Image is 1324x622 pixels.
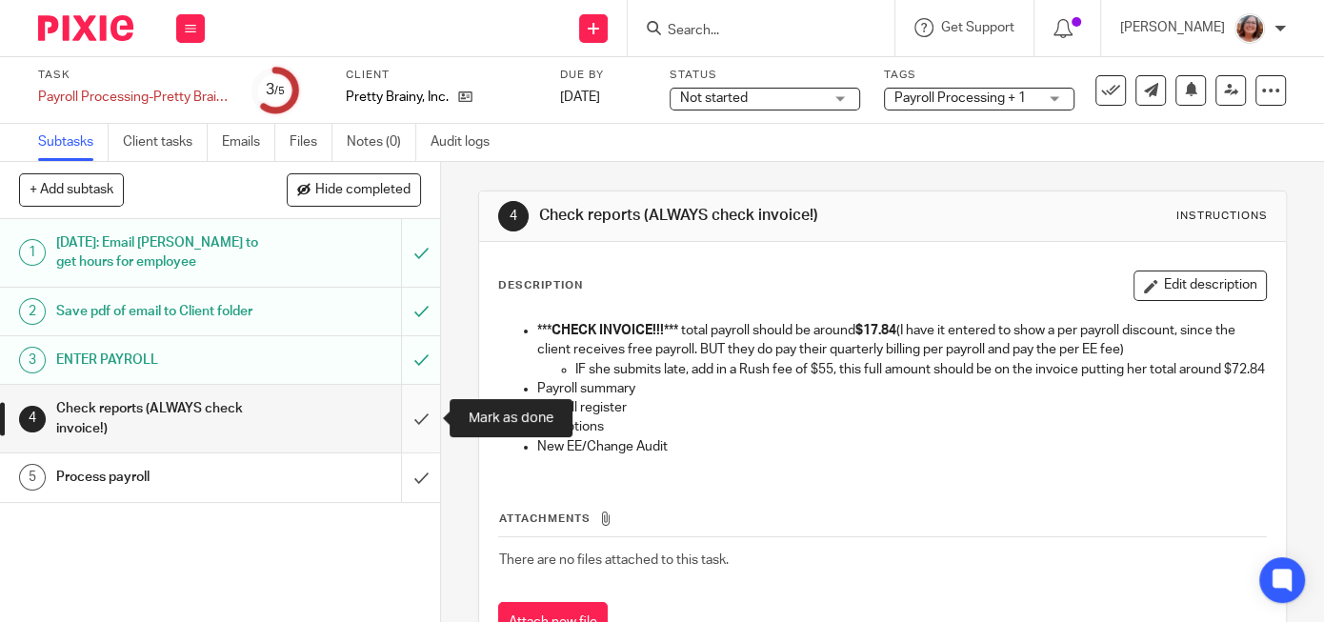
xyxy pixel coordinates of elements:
a: Client tasks [123,124,208,161]
button: Edit description [1133,271,1267,301]
img: LB%20Reg%20Headshot%208-2-23.jpg [1234,13,1265,44]
div: Payroll Processing-Pretty Brainy [38,88,229,107]
div: 3 [19,347,46,373]
span: There are no files attached to this task. [499,553,729,567]
button: Hide completed [287,173,421,206]
div: 5 [19,464,46,491]
a: Emails [222,124,275,161]
span: Hide completed [315,183,411,198]
span: [DATE] [560,90,600,104]
a: Audit logs [431,124,504,161]
span: Attachments [499,513,591,524]
label: Tags [884,68,1074,83]
span: Payroll Processing + 1 [894,91,1026,105]
p: Pretty Brainy, Inc. [346,88,449,107]
input: Search [666,23,837,40]
button: + Add subtask [19,173,124,206]
div: 2 [19,298,46,325]
img: Pixie [38,15,133,41]
small: /5 [274,86,285,96]
h1: Process payroll [56,463,273,492]
h1: [DATE]: Email [PERSON_NAME] to get hours for employee [56,229,273,277]
a: Notes (0) [347,124,416,161]
strong: CHECK INVOICE!!! [552,324,664,337]
label: Client [346,68,536,83]
p: [PERSON_NAME] [1120,18,1225,37]
span: Not started [680,91,748,105]
p: Payroll summary [537,379,1266,398]
label: Due by [560,68,646,83]
h1: Check reports (ALWAYS check invoice!) [539,206,924,226]
div: 1 [19,239,46,266]
span: Get Support [941,21,1014,34]
div: 4 [498,201,529,231]
a: Subtasks [38,124,109,161]
strong: $17.84 [855,324,896,337]
h1: ENTER PAYROLL [56,346,273,374]
p: Payroll register [537,398,1266,417]
a: Files [290,124,332,161]
p: Exceptions [537,417,1266,436]
p: New EE/Change Audit [537,437,1266,456]
div: 3 [266,79,285,101]
div: 4 [19,406,46,432]
p: Description [498,278,583,293]
h1: Check reports (ALWAYS check invoice!) [56,394,273,443]
h1: Save pdf of email to Client folder [56,297,273,326]
label: Status [670,68,860,83]
p: IF she submits late, add in a Rush fee of $55, this full amount should be on the invoice putting ... [575,360,1266,379]
div: Instructions [1175,209,1267,224]
p: *** *** total payroll should be around (I have it entered to show a per payroll discount, since t... [537,321,1266,360]
label: Task [38,68,229,83]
